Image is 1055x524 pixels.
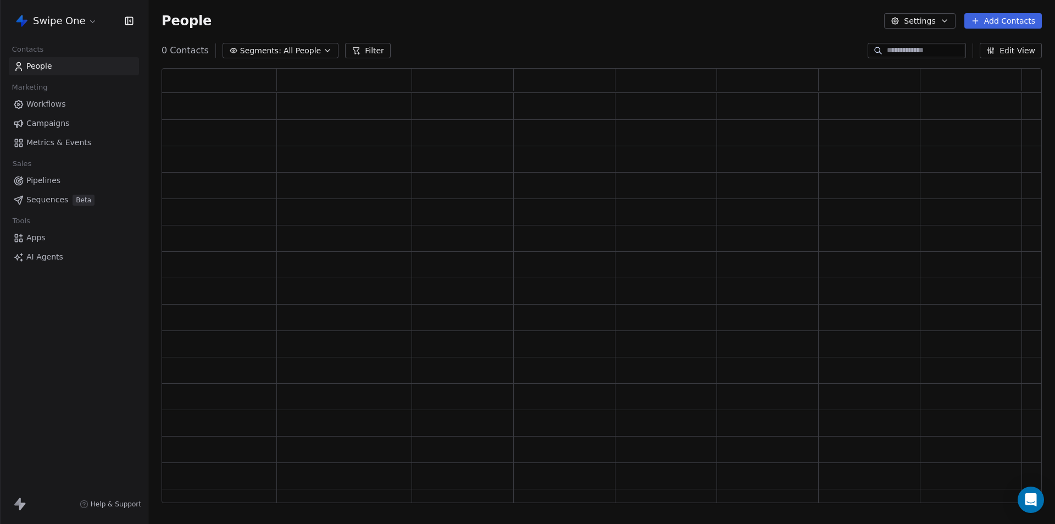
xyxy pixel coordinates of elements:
span: Tools [8,213,35,229]
a: Campaigns [9,114,139,133]
a: Workflows [9,95,139,113]
span: Beta [73,195,95,206]
a: AI Agents [9,248,139,266]
span: AI Agents [26,251,63,263]
img: Swipe%20One%20Logo%201-1.svg [15,14,29,27]
span: Workflows [26,98,66,110]
a: Help & Support [80,500,141,509]
button: Swipe One [13,12,99,30]
a: Pipelines [9,172,139,190]
span: Marketing [7,79,52,96]
span: People [162,13,212,29]
span: Swipe One [33,14,86,28]
span: Segments: [240,45,281,57]
span: Sales [8,156,36,172]
button: Edit View [980,43,1042,58]
span: People [26,60,52,72]
span: Metrics & Events [26,137,91,148]
span: Contacts [7,41,48,58]
span: Pipelines [26,175,60,186]
button: Settings [884,13,955,29]
a: Metrics & Events [9,134,139,152]
div: Open Intercom Messenger [1018,487,1044,513]
a: Apps [9,229,139,247]
a: People [9,57,139,75]
a: SequencesBeta [9,191,139,209]
span: Help & Support [91,500,141,509]
span: Apps [26,232,46,244]
span: 0 Contacts [162,44,209,57]
span: Sequences [26,194,68,206]
span: All People [284,45,321,57]
button: Filter [345,43,391,58]
span: Campaigns [26,118,69,129]
button: Add Contacts [964,13,1042,29]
